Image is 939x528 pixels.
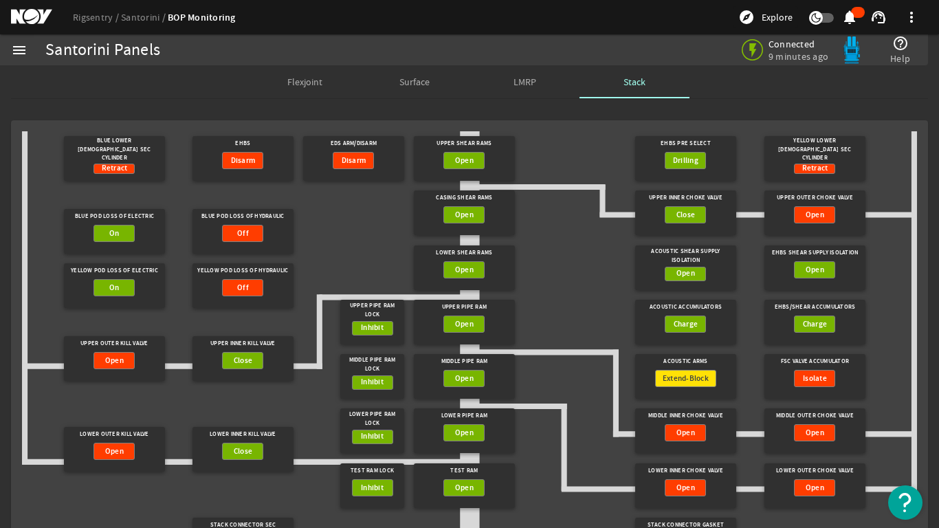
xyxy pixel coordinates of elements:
[109,227,120,241] span: On
[455,372,474,386] span: Open
[892,35,909,52] mat-icon: help_outline
[676,481,695,495] span: Open
[419,245,509,261] div: Lower Shear Rams
[803,372,827,386] span: Isolate
[640,245,731,267] div: Acoustic Shear Supply Isolation
[841,9,858,25] mat-icon: notifications
[676,208,695,222] span: Close
[69,336,159,352] div: Upper Outer Kill Valve
[640,136,731,152] div: EHBS Pre Select
[197,136,288,152] div: EHBS
[455,318,474,331] span: Open
[105,354,124,368] span: Open
[45,43,160,57] div: Santorini Panels
[419,354,509,370] div: Middle Pipe Ram
[419,463,509,479] div: Test Ram
[769,408,860,424] div: Middle Outer Choke Valve
[69,209,159,225] div: Blue Pod Loss of Electric
[455,263,474,277] span: Open
[344,354,401,375] div: Middle Pipe Ram Lock
[361,430,384,443] span: Inhibit
[197,209,288,225] div: Blue Pod Loss of Hydraulic
[237,281,249,295] span: Off
[674,318,698,331] span: Charge
[11,42,27,58] mat-icon: menu
[806,263,824,277] span: Open
[806,208,824,222] span: Open
[231,154,256,168] span: Disarm
[399,77,430,87] span: Surface
[640,300,731,316] div: Acoustic Accumulators
[870,9,887,25] mat-icon: support_agent
[769,50,828,63] span: 9 minutes ago
[308,136,399,152] div: EDS Arm/Disarm
[806,426,824,440] span: Open
[234,354,252,368] span: Close
[623,77,645,87] span: Stack
[419,190,509,206] div: Casing Shear Rams
[168,11,236,24] a: BOP Monitoring
[237,227,249,241] span: Off
[769,354,860,370] div: FSC Valve Accumulator
[802,162,828,175] span: Retract
[419,136,509,152] div: Upper Shear Rams
[673,154,698,168] span: Drilling
[361,481,384,495] span: Inhibit
[769,300,860,316] div: EHBS/Shear Accumulators
[361,375,384,389] span: Inhibit
[234,445,252,459] span: Close
[663,372,709,386] span: Extend-Block
[73,11,121,23] a: Rigsentry
[513,77,536,87] span: LMRP
[769,136,860,164] div: Yellow Lower [DEMOGRAPHIC_DATA] Sec Cylinder
[361,321,384,335] span: Inhibit
[640,354,731,370] div: Acoustic Arms
[676,267,695,280] span: Open
[344,300,401,321] div: Upper Pipe Ram Lock
[455,154,474,168] span: Open
[803,318,828,331] span: Charge
[640,408,731,424] div: Middle Inner Choke Valve
[769,190,860,206] div: Upper Outer Choke Valve
[455,481,474,495] span: Open
[197,263,288,279] div: Yellow Pod Loss of Hydraulic
[121,11,168,23] a: Santorini
[676,426,695,440] span: Open
[287,77,322,87] span: Flexjoint
[455,426,474,440] span: Open
[762,10,793,24] span: Explore
[344,463,401,479] div: Test Ram Lock
[769,245,860,261] div: EHBS Shear Supply Isolation
[455,208,474,222] span: Open
[419,408,509,424] div: Lower Pipe Ram
[197,336,288,352] div: Upper Inner Kill Valve
[69,263,159,279] div: Yellow Pod Loss of Electric
[69,136,159,164] div: Blue Lower [DEMOGRAPHIC_DATA] Sec Cylinder
[197,427,288,443] div: Lower Inner Kill Valve
[69,427,159,443] div: Lower Outer Kill Valve
[102,162,128,175] span: Retract
[838,36,865,64] img: Bluepod.svg
[738,9,755,25] mat-icon: explore
[640,463,731,479] div: Lower Inner Choke Valve
[769,463,860,479] div: Lower Outer Choke Valve
[890,52,910,65] span: Help
[105,445,124,459] span: Open
[342,154,366,168] span: Disarm
[640,190,731,206] div: Upper Inner Choke Valve
[769,38,828,50] span: Connected
[806,481,824,495] span: Open
[895,1,928,34] button: more_vert
[344,408,401,430] div: Lower Pipe Ram Lock
[733,6,798,28] button: Explore
[109,281,120,295] span: On
[888,485,923,520] button: Open Resource Center
[419,300,509,316] div: Upper Pipe Ram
